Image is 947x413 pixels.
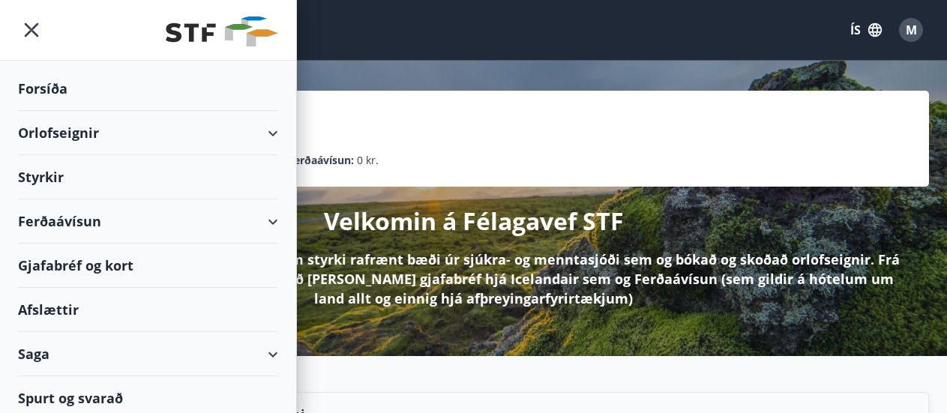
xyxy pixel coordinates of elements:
[18,16,45,43] button: menu
[18,155,278,199] div: Styrkir
[18,111,278,155] div: Orlofseignir
[18,67,278,111] div: Forsíða
[18,332,278,376] div: Saga
[906,22,917,38] span: M
[324,205,624,238] p: Velkomin á Félagavef STF
[18,288,278,332] div: Afslættir
[42,250,905,308] p: Hér á Félagavefnum getur þú sótt um styrki rafrænt bæði úr sjúkra- og menntasjóði sem og bókað og...
[18,199,278,244] div: Ferðaávísun
[288,152,354,169] p: Ferðaávísun :
[842,16,890,43] button: ÍS
[18,244,278,288] div: Gjafabréf og kort
[357,152,379,169] span: 0 kr.
[893,12,929,48] button: M
[166,16,278,46] img: union_logo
